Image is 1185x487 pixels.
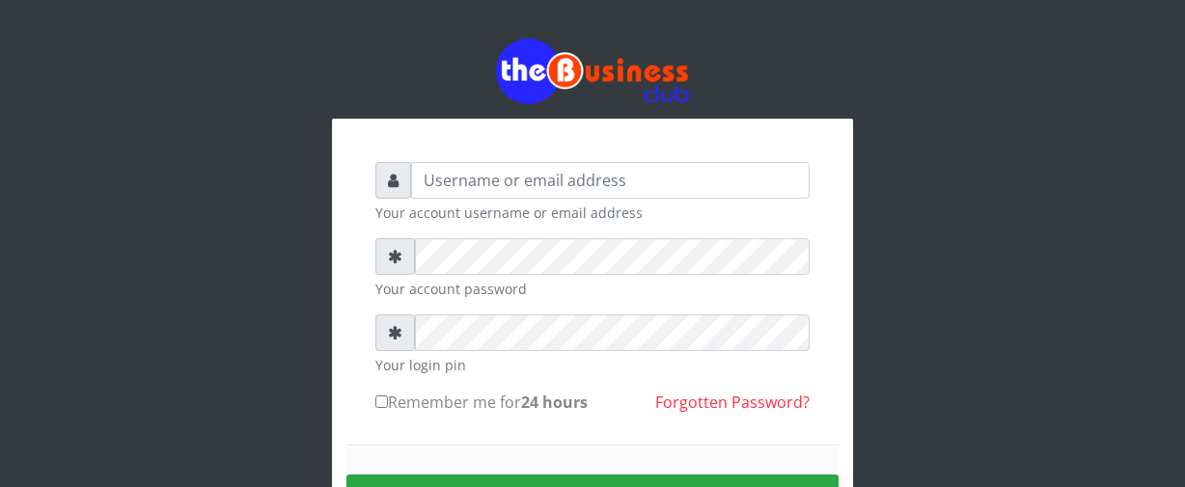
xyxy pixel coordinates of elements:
small: Your account password [375,279,810,299]
small: Your account username or email address [375,203,810,223]
a: Forgotten Password? [655,392,810,413]
label: Remember me for [375,391,588,414]
input: Remember me for24 hours [375,395,388,408]
b: 24 hours [521,392,588,413]
input: Username or email address [411,162,810,199]
small: Your login pin [375,355,810,375]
